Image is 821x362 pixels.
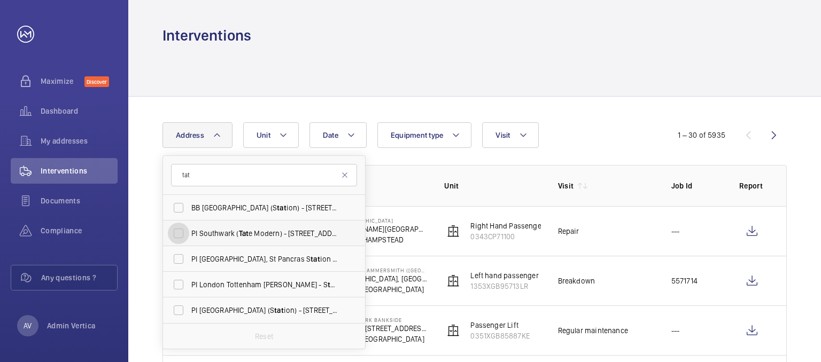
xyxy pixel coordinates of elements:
[470,270,549,281] p: Left hand passenger lift
[678,130,725,140] div: 1 – 30 of 5935
[671,276,698,286] p: 5571714
[47,320,96,331] p: Admin Vertica
[495,131,510,139] span: Visit
[470,320,530,330] p: Passenger Lift
[671,325,680,336] p: ---
[558,325,628,336] div: Regular maintenance
[277,203,286,212] span: tat
[447,225,460,238] img: elevator.svg
[739,180,765,191] p: Report
[239,229,249,238] span: Tat
[41,195,118,206] span: Documents
[41,136,118,146] span: My addresses
[558,180,574,191] p: Visit
[331,284,427,295] p: W6 7AN [GEOGRAPHIC_DATA]
[311,255,320,263] span: tat
[470,281,549,292] p: 1353XGB95713LR
[191,202,338,213] span: BB [GEOGRAPHIC_DATA] (S ion) - [STREET_ADDRESS]
[331,224,427,234] p: [PERSON_NAME][GEOGRAPHIC_DATA][PERSON_NAME]
[470,221,557,231] p: Right Hand Passenger Lift
[171,164,357,186] input: Search by address
[191,254,338,264] span: PI [GEOGRAPHIC_DATA], St Pancras S ion - [PERSON_NAME][GEOGRAPHIC_DATA], [STREET_ADDRESS]
[470,231,557,242] p: 0343CP71100
[447,324,460,337] img: elevator.svg
[331,180,427,191] p: Address
[257,131,270,139] span: Unit
[444,180,540,191] p: Unit
[41,166,118,176] span: Interventions
[331,334,427,344] p: SE1 9EF [GEOGRAPHIC_DATA]
[470,330,530,341] p: 0351XGB85887KE
[331,234,427,245] p: NW3 4RB HAMPSTEAD
[391,131,444,139] span: Equipment type
[447,274,460,287] img: elevator.svg
[41,225,118,236] span: Compliance
[331,217,427,224] p: PI [GEOGRAPHIC_DATA]
[331,323,427,334] p: Bankside, [STREET_ADDRESS]
[309,122,367,148] button: Date
[191,228,338,239] span: PI Southwark ( e Modern) - [STREET_ADDRESS]
[274,306,284,314] span: tat
[84,76,109,87] span: Discover
[162,122,233,148] button: Address
[162,26,251,45] h1: Interventions
[41,106,118,116] span: Dashboard
[482,122,538,148] button: Visit
[24,320,32,331] p: AV
[41,272,117,283] span: Any questions ?
[671,226,680,237] p: ---
[671,180,722,191] p: Job Id
[558,276,595,286] div: Breakdown
[331,267,427,273] p: PI London Hammersmith ([GEOGRAPHIC_DATA][PERSON_NAME])
[176,131,204,139] span: Address
[558,226,579,237] div: Repair
[328,280,337,289] span: tat
[323,131,338,139] span: Date
[243,122,299,148] button: Unit
[191,305,338,316] span: PI [GEOGRAPHIC_DATA] (S ion) - [STREET_ADDRESS]
[191,279,338,290] span: PI London Tottenham [PERSON_NAME] - S [STREET_ADDRESS]
[331,273,427,284] p: [GEOGRAPHIC_DATA], [GEOGRAPHIC_DATA]
[41,76,84,86] span: Maximize
[377,122,472,148] button: Equipment type
[331,317,427,323] p: PI Southwark Bankside
[255,331,273,342] p: Reset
